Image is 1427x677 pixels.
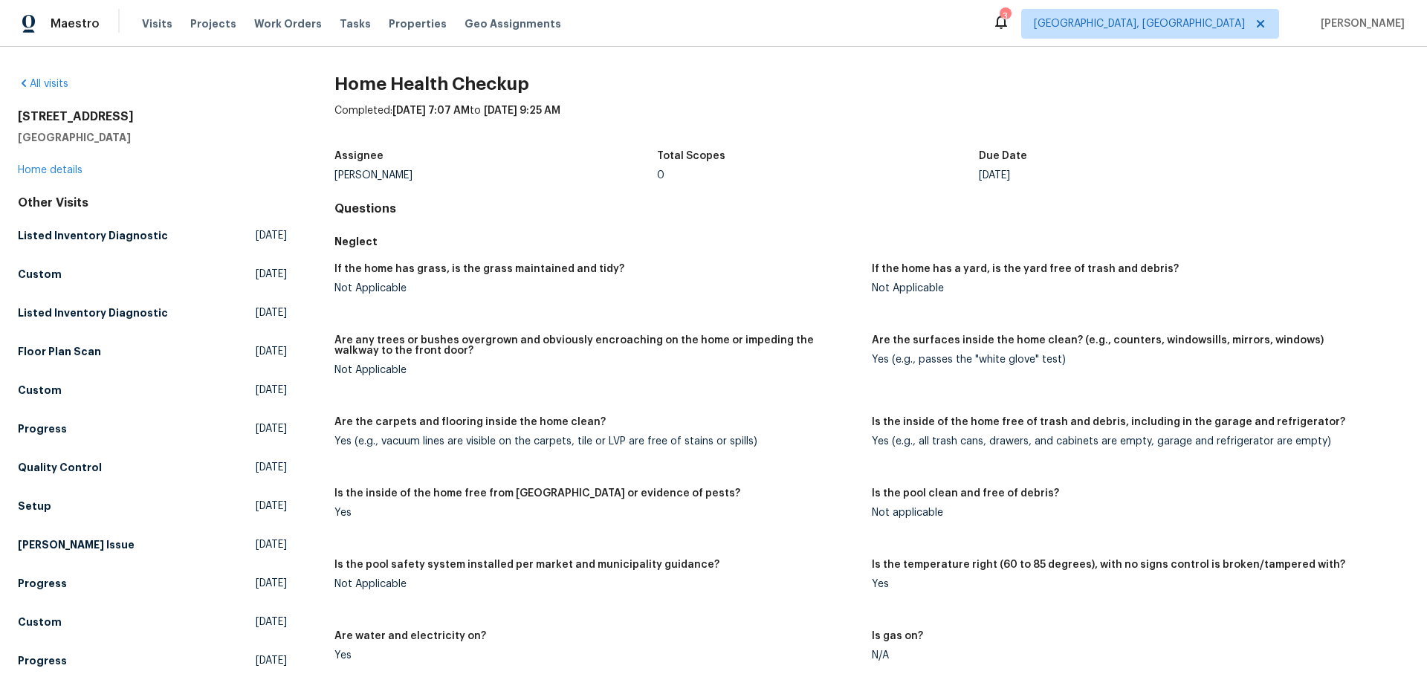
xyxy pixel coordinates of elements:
[872,508,1397,518] div: Not applicable
[872,579,1397,589] div: Yes
[334,631,486,641] h5: Are water and electricity on?
[334,365,860,375] div: Not Applicable
[1315,16,1405,31] span: [PERSON_NAME]
[657,170,980,181] div: 0
[334,650,860,661] div: Yes
[190,16,236,31] span: Projects
[256,421,287,436] span: [DATE]
[256,344,287,359] span: [DATE]
[18,653,67,668] h5: Progress
[256,615,287,629] span: [DATE]
[256,267,287,282] span: [DATE]
[18,222,287,249] a: Listed Inventory Diagnostic[DATE]
[484,106,560,116] span: [DATE] 9:25 AM
[18,415,287,442] a: Progress[DATE]
[256,460,287,475] span: [DATE]
[18,195,287,210] div: Other Visits
[18,109,287,124] h2: [STREET_ADDRESS]
[256,305,287,320] span: [DATE]
[18,165,82,175] a: Home details
[392,106,470,116] span: [DATE] 7:07 AM
[979,151,1027,161] h5: Due Date
[256,383,287,398] span: [DATE]
[334,508,860,518] div: Yes
[18,493,287,519] a: Setup[DATE]
[254,16,322,31] span: Work Orders
[340,19,371,29] span: Tasks
[18,421,67,436] h5: Progress
[872,436,1397,447] div: Yes (e.g., all trash cans, drawers, and cabinets are empty, garage and refrigerator are empty)
[657,151,725,161] h5: Total Scopes
[18,383,62,398] h5: Custom
[256,499,287,514] span: [DATE]
[334,560,719,570] h5: Is the pool safety system installed per market and municipality guidance?
[334,264,624,274] h5: If the home has grass, is the grass maintained and tidy?
[334,417,606,427] h5: Are the carpets and flooring inside the home clean?
[872,264,1179,274] h5: If the home has a yard, is the yard free of trash and debris?
[334,151,384,161] h5: Assignee
[18,576,67,591] h5: Progress
[51,16,100,31] span: Maestro
[18,615,62,629] h5: Custom
[334,77,1409,91] h2: Home Health Checkup
[334,103,1409,142] div: Completed: to
[1034,16,1245,31] span: [GEOGRAPHIC_DATA], [GEOGRAPHIC_DATA]
[334,283,860,294] div: Not Applicable
[18,305,168,320] h5: Listed Inventory Diagnostic
[334,436,860,447] div: Yes (e.g., vacuum lines are visible on the carpets, tile or LVP are free of stains or spills)
[256,576,287,591] span: [DATE]
[389,16,447,31] span: Properties
[142,16,172,31] span: Visits
[872,650,1397,661] div: N/A
[18,537,135,552] h5: [PERSON_NAME] Issue
[18,609,287,635] a: Custom[DATE]
[979,170,1301,181] div: [DATE]
[18,267,62,282] h5: Custom
[18,460,102,475] h5: Quality Control
[18,570,287,597] a: Progress[DATE]
[872,631,923,641] h5: Is gas on?
[1000,9,1010,24] div: 3
[18,79,68,89] a: All visits
[872,417,1345,427] h5: Is the inside of the home free of trash and debris, including in the garage and refrigerator?
[334,234,1409,249] h5: Neglect
[872,488,1059,499] h5: Is the pool clean and free of debris?
[334,488,740,499] h5: Is the inside of the home free from [GEOGRAPHIC_DATA] or evidence of pests?
[18,338,287,365] a: Floor Plan Scan[DATE]
[18,344,101,359] h5: Floor Plan Scan
[872,354,1397,365] div: Yes (e.g., passes the "white glove" test)
[18,261,287,288] a: Custom[DATE]
[18,499,51,514] h5: Setup
[18,531,287,558] a: [PERSON_NAME] Issue[DATE]
[334,170,657,181] div: [PERSON_NAME]
[465,16,561,31] span: Geo Assignments
[18,299,287,326] a: Listed Inventory Diagnostic[DATE]
[18,130,287,145] h5: [GEOGRAPHIC_DATA]
[334,201,1409,216] h4: Questions
[872,560,1345,570] h5: Is the temperature right (60 to 85 degrees), with no signs control is broken/tampered with?
[256,653,287,668] span: [DATE]
[872,335,1324,346] h5: Are the surfaces inside the home clean? (e.g., counters, windowsills, mirrors, windows)
[18,647,287,674] a: Progress[DATE]
[18,228,168,243] h5: Listed Inventory Diagnostic
[872,283,1397,294] div: Not Applicable
[334,579,860,589] div: Not Applicable
[18,454,287,481] a: Quality Control[DATE]
[334,335,860,356] h5: Are any trees or bushes overgrown and obviously encroaching on the home or impeding the walkway t...
[256,228,287,243] span: [DATE]
[18,377,287,404] a: Custom[DATE]
[256,537,287,552] span: [DATE]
